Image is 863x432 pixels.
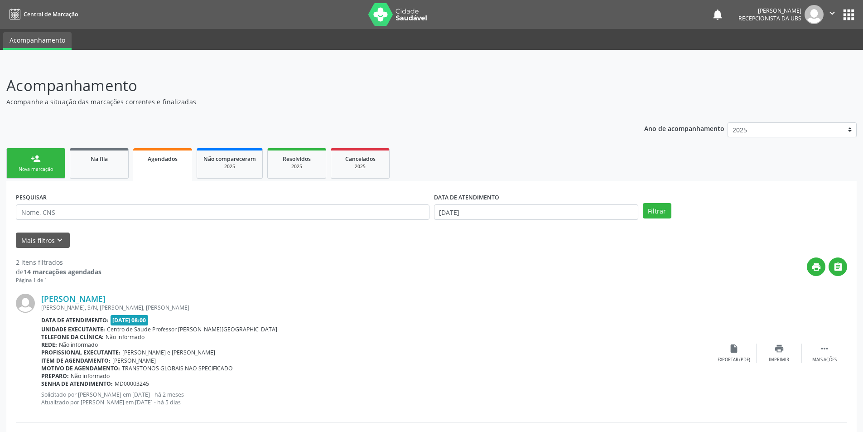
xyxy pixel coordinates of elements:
span: [DATE] 08:00 [111,315,149,325]
b: Preparo: [41,372,69,380]
b: Motivo de agendamento: [41,364,120,372]
p: Solicitado por [PERSON_NAME] em [DATE] - há 2 meses Atualizado por [PERSON_NAME] em [DATE] - há 5... [41,391,711,406]
span: Não compareceram [203,155,256,163]
div: 2025 [274,163,319,170]
div: Página 1 de 1 [16,277,101,284]
span: Não informado [59,341,98,349]
button: print [807,257,825,276]
b: Rede: [41,341,57,349]
span: Cancelados [345,155,376,163]
div: [PERSON_NAME] [738,7,801,15]
strong: 14 marcações agendadas [24,267,101,276]
p: Acompanhe a situação das marcações correntes e finalizadas [6,97,602,107]
p: Ano de acompanhamento [644,122,724,134]
img: img [16,294,35,313]
span: Não informado [71,372,110,380]
a: Acompanhamento [3,32,72,50]
b: Profissional executante: [41,349,121,356]
label: DATA DE ATENDIMENTO [434,190,499,204]
label: PESQUISAR [16,190,47,204]
input: Selecione um intervalo [434,204,638,220]
button: notifications [711,8,724,21]
button: apps [841,7,857,23]
div: Nova marcação [13,166,58,173]
span: Na fila [91,155,108,163]
div: Mais ações [812,357,837,363]
b: Data de atendimento: [41,316,109,324]
a: Central de Marcação [6,7,78,22]
div: [PERSON_NAME], S/N, [PERSON_NAME], [PERSON_NAME] [41,304,711,311]
b: Item de agendamento: [41,357,111,364]
b: Telefone da clínica: [41,333,104,341]
span: TRANSTONOS GLOBAIS NAO SPECIFICADO [122,364,233,372]
button: Filtrar [643,203,671,218]
i: insert_drive_file [729,344,739,354]
button: Mais filtroskeyboard_arrow_down [16,233,70,248]
img: img [805,5,824,24]
span: Resolvidos [283,155,311,163]
button:  [829,257,847,276]
i:  [827,8,837,18]
span: Agendados [148,155,178,163]
i:  [833,262,843,272]
span: Recepcionista da UBS [738,15,801,22]
div: Exportar (PDF) [718,357,750,363]
a: [PERSON_NAME] [41,294,106,304]
b: Senha de atendimento: [41,380,113,388]
span: Não informado [106,333,145,341]
span: [PERSON_NAME] e [PERSON_NAME] [122,349,215,356]
div: Imprimir [769,357,789,363]
button:  [824,5,841,24]
span: Central de Marcação [24,10,78,18]
i:  [820,344,829,354]
div: de [16,267,101,277]
i: keyboard_arrow_down [55,235,65,245]
b: Unidade executante: [41,325,105,333]
p: Acompanhamento [6,74,602,97]
i: print [811,262,821,272]
div: person_add [31,154,41,164]
input: Nome, CNS [16,204,429,220]
span: MD00003245 [115,380,149,388]
div: 2025 [203,163,256,170]
span: Centro de Saude Professor [PERSON_NAME][GEOGRAPHIC_DATA] [107,325,277,333]
div: 2 itens filtrados [16,257,101,267]
span: [PERSON_NAME] [112,357,156,364]
div: 2025 [337,163,383,170]
i: print [774,344,784,354]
